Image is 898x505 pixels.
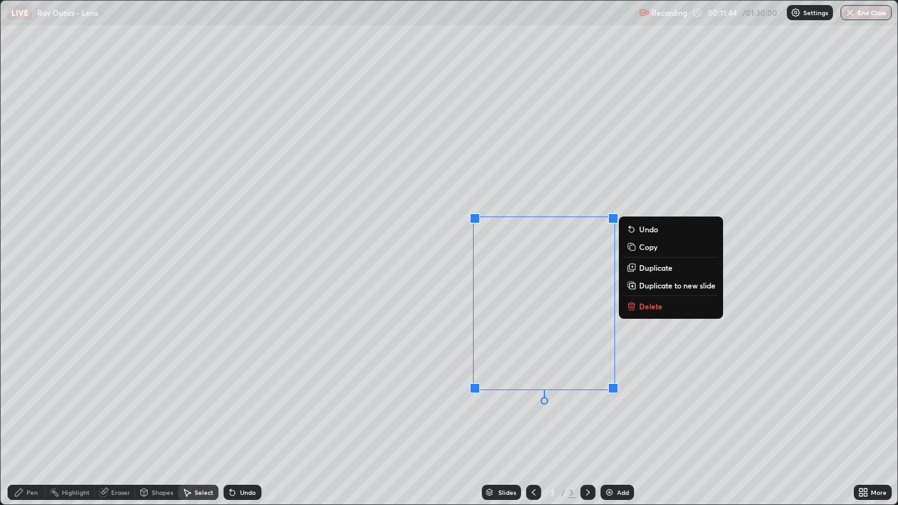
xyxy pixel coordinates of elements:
[498,489,516,496] div: Slides
[37,8,98,18] p: Ray Optics - Lens
[639,263,673,273] p: Duplicate
[27,489,38,496] div: Pen
[624,278,718,293] button: Duplicate to new slide
[639,242,657,252] p: Copy
[871,489,887,496] div: More
[639,8,649,18] img: recording.375f2c34.svg
[624,222,718,237] button: Undo
[546,489,559,496] div: 3
[617,489,629,496] div: Add
[195,489,213,496] div: Select
[240,489,256,496] div: Undo
[624,239,718,254] button: Copy
[845,8,855,18] img: end-class-cross
[791,8,801,18] img: class-settings-icons
[624,299,718,314] button: Delete
[803,9,828,16] p: Settings
[639,301,662,311] p: Delete
[639,280,715,290] p: Duplicate to new slide
[111,489,130,496] div: Eraser
[62,489,90,496] div: Highlight
[652,8,687,18] p: Recording
[561,489,565,496] div: /
[841,5,892,20] button: End Class
[11,8,28,18] p: LIVE
[624,260,718,275] button: Duplicate
[604,487,614,497] img: add-slide-button
[568,487,575,498] div: 3
[639,224,658,234] p: Undo
[152,489,173,496] div: Shapes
